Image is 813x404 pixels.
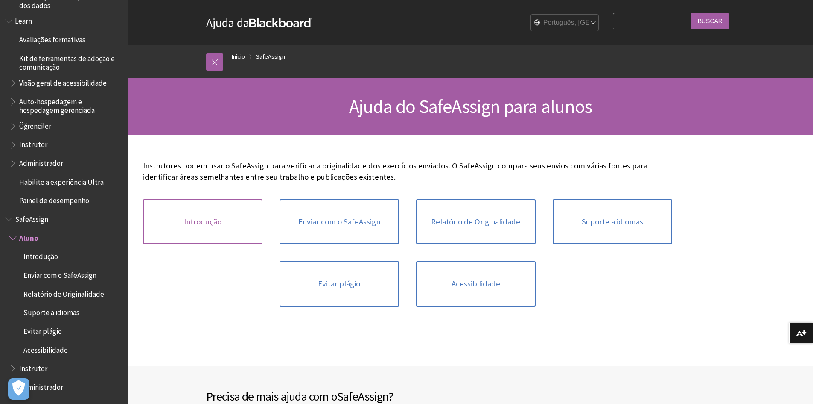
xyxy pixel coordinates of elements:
[5,212,123,395] nav: Book outline for Blackboard SafeAssign
[206,15,312,30] a: Ajuda daBlackboard
[19,194,89,205] span: Painel de desempenho
[416,199,536,245] a: Relatório de Originalidade
[337,389,388,404] span: SafeAssign
[23,287,104,298] span: Relatório de Originalidade
[19,380,63,392] span: Administrador
[19,138,47,149] span: Instrutor
[5,14,123,208] nav: Book outline for Blackboard Learn Help
[553,199,672,245] a: Suporte a idiomas
[23,268,96,280] span: Enviar com o SafeAssign
[19,51,122,71] span: Kit de ferramentas de adoção e comunicação
[15,14,32,26] span: Learn
[23,306,79,317] span: Suporte a idiomas
[280,261,399,307] a: Evitar plágio
[249,18,312,27] strong: Blackboard
[416,261,536,307] a: Acessibilidade
[23,324,62,336] span: Evitar plágio
[8,378,29,400] button: Abrir preferências
[232,51,245,62] a: Início
[19,231,38,242] span: Aluno
[19,94,122,115] span: Auto-hospedagem e hospedagem gerenciada
[691,13,729,29] input: Buscar
[19,175,104,186] span: Habilite a experiência Ultra
[349,94,592,118] span: Ajuda do SafeAssign para alunos
[19,361,47,373] span: Instrutor
[15,212,48,224] span: SafeAssign
[19,32,85,44] span: Avaliações formativas
[23,250,58,261] span: Introdução
[143,160,672,183] p: Instrutores podem usar o SafeAssign para verificar a originalidade dos exercícios enviados. O Saf...
[19,76,107,87] span: Visão geral de acessibilidade
[531,15,599,32] select: Site Language Selector
[19,119,51,130] span: Öğrenciler
[19,156,63,168] span: Administrador
[143,199,262,245] a: Introdução
[23,343,68,354] span: Acessibilidade
[280,199,399,245] a: Enviar com o SafeAssign
[256,51,285,62] a: SafeAssign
